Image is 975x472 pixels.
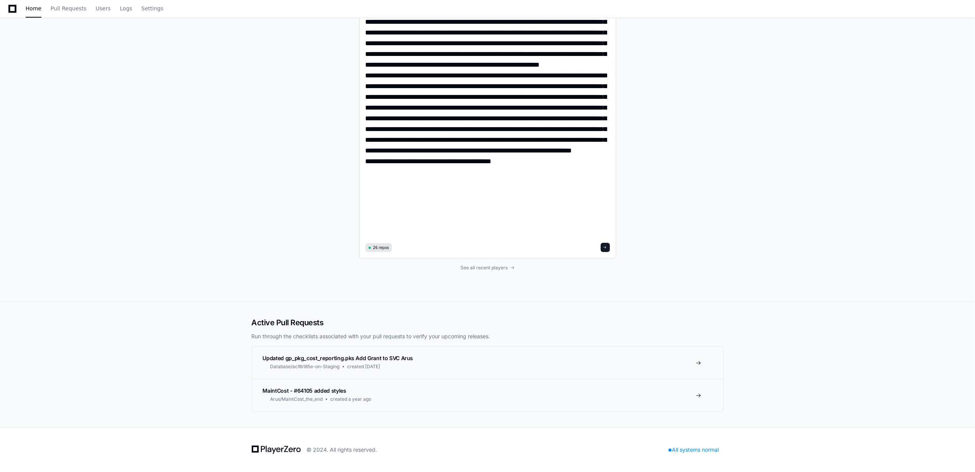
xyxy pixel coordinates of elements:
span: created [DATE] [347,364,380,370]
a: MaintCost - #64105 added stylesArus/MaintCost_the_endcreated a year ago [252,379,723,411]
span: Database/ac9b185e-on-Staging [270,364,340,370]
span: MaintCost - #64105 added styles [263,387,346,394]
a: Updated gp_pkg_cost_reporting.pks Add Grant to SVC ArusDatabase/ac9b185e-on-Stagingcreated [DATE] [252,347,723,379]
h2: Active Pull Requests [252,317,724,328]
p: Run through the checklists associated with your pull requests to verify your upcoming releases. [252,333,724,340]
div: © 2024. All rights reserved. [307,446,377,454]
span: Home [26,6,41,11]
span: Settings [141,6,163,11]
span: Users [96,6,111,11]
span: Pull Requests [51,6,86,11]
span: Updated gp_pkg_cost_reporting.pks Add Grant to SVC Arus [263,355,413,361]
div: All systems normal [664,444,724,455]
span: Logs [120,6,132,11]
a: See all recent players [359,265,616,271]
span: 26 repos [373,245,389,251]
span: See all recent players [460,265,508,271]
span: Arus/MaintCost_the_end [270,396,323,402]
span: created a year ago [331,396,372,402]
